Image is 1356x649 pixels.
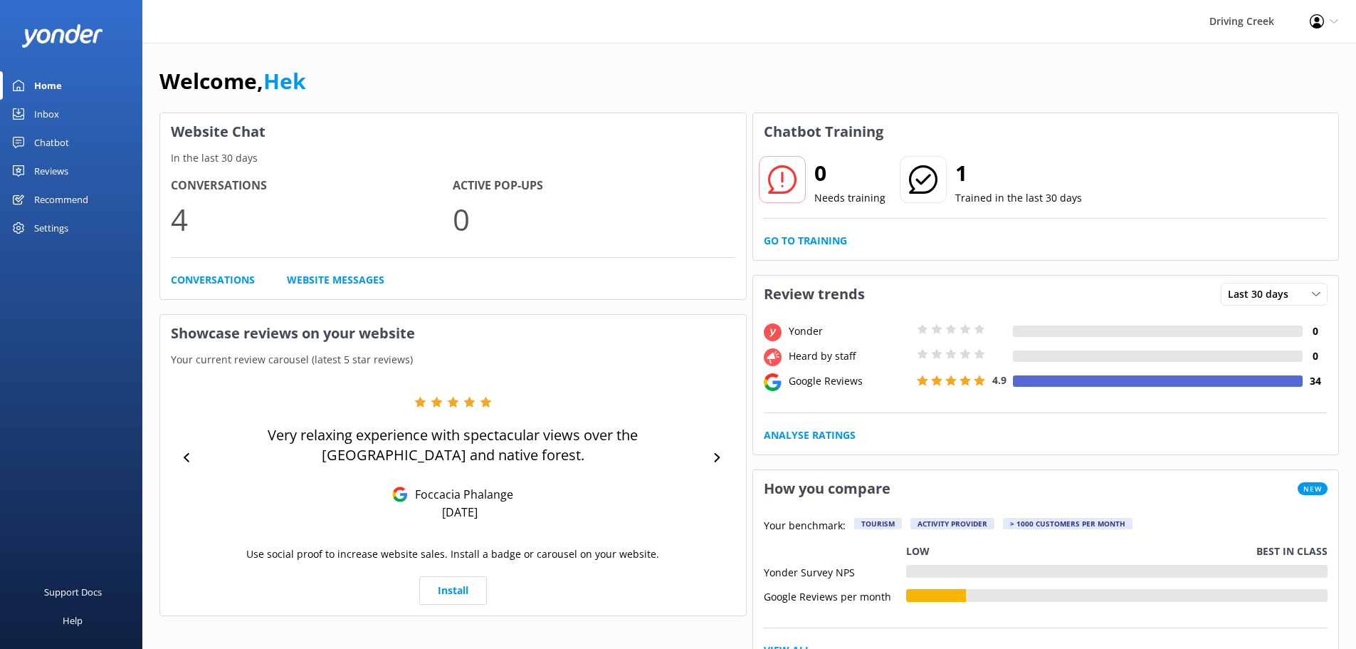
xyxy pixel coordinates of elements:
p: Your current review carousel (latest 5 star reviews) [160,352,746,368]
a: Hek [263,66,306,95]
div: Settings [34,214,68,242]
p: Low [906,544,930,559]
h3: Website Chat [160,113,746,150]
h2: 1 [955,156,1082,190]
p: Needs training [814,190,885,206]
span: 4.9 [992,373,1007,387]
p: Foccacia Phalange [408,487,513,502]
div: Heard by staff [785,348,913,364]
span: Last 30 days [1228,286,1297,302]
p: Trained in the last 30 days [955,190,1082,206]
h4: 34 [1303,373,1328,389]
p: Best in class [1256,544,1328,559]
p: Very relaxing experience with spectacular views over the [GEOGRAPHIC_DATA] and native forest. [199,425,707,465]
a: Website Messages [287,272,384,288]
p: [DATE] [442,504,478,520]
div: Yonder [785,323,913,339]
div: Recommend [34,185,88,214]
h2: 0 [814,156,885,190]
p: Your benchmark: [764,518,846,535]
span: New [1298,482,1328,495]
a: Go to Training [764,233,847,249]
h3: Showcase reviews on your website [160,315,746,352]
h3: How you compare [753,470,901,507]
div: Chatbot [34,128,69,157]
p: In the last 30 days [160,150,746,166]
div: Help [63,606,83,635]
h4: Active Pop-ups [453,177,735,195]
div: Reviews [34,157,68,185]
div: Support Docs [44,578,102,606]
h4: 0 [1303,348,1328,364]
a: Analyse Ratings [764,427,856,443]
img: yonder-white-logo.png [21,24,103,48]
p: 0 [453,195,735,243]
h4: 0 [1303,323,1328,339]
h3: Chatbot Training [753,113,894,150]
div: > 1000 customers per month [1003,518,1132,529]
h3: Review trends [753,276,876,313]
div: Google Reviews [785,373,913,389]
a: Install [419,576,487,605]
div: Inbox [34,100,59,128]
div: Home [34,71,62,100]
div: Google Reviews per month [764,589,906,602]
h1: Welcome, [159,64,306,98]
div: Tourism [854,518,902,529]
h4: Conversations [171,177,453,195]
div: Activity Provider [910,518,994,529]
p: 4 [171,195,453,243]
p: Use social proof to increase website sales. Install a badge or carousel on your website. [246,546,659,562]
a: Conversations [171,272,255,288]
div: Yonder Survey NPS [764,565,906,578]
img: Google Reviews [392,487,408,502]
